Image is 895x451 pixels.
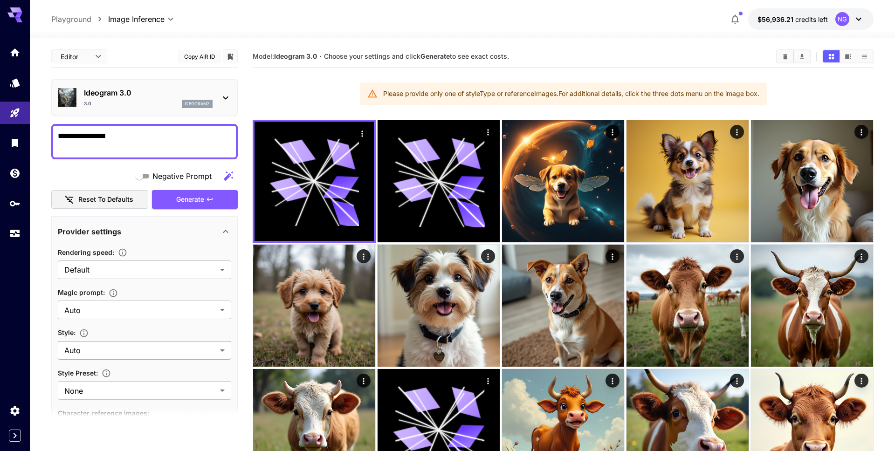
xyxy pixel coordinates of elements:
div: Actions [606,374,620,388]
div: Actions [606,125,620,139]
div: Actions [854,249,868,263]
span: Editor [61,52,89,61]
span: credits left [795,15,828,23]
button: Show media in grid view [823,50,840,62]
img: Z [751,120,873,242]
img: 9k= [751,245,873,367]
div: Actions [854,125,868,139]
img: Z [378,245,500,367]
button: Show media in list view [856,50,873,62]
span: Auto [64,345,216,356]
span: Model: [253,52,317,60]
div: Settings [9,405,21,417]
span: Auto [64,305,216,316]
div: Actions [730,249,744,263]
div: Home [9,47,21,58]
a: Playground [51,14,91,25]
img: 2Q== [502,120,624,242]
button: Add to library [226,51,234,62]
div: Actions [854,374,868,388]
b: Generate [420,52,450,60]
p: · [319,51,322,62]
div: Playground [9,107,21,119]
div: Actions [357,249,371,263]
span: $56,936.21 [757,15,795,23]
div: Please provide only one of styleType or referenceImages. For additional details, click the three ... [383,85,759,102]
div: Actions [357,374,371,388]
button: Copy AIR ID [179,50,221,63]
button: Show media in video view [840,50,856,62]
p: Ideogram 3.0 [84,87,213,98]
div: Actions [730,374,744,388]
div: Actions [481,125,495,139]
span: Negative Prompt [152,171,212,182]
span: Rendering speed : [58,248,114,256]
div: Clear AllDownload All [776,49,811,63]
div: Provider settings [58,220,231,243]
div: $56,936.20898 [757,14,828,24]
div: Models [9,77,21,89]
img: 9k= [626,120,749,242]
div: Actions [730,125,744,139]
p: ideogram3 [185,101,210,107]
p: 3.0 [84,100,91,107]
p: Provider settings [58,226,121,237]
nav: breadcrumb [51,14,108,25]
span: Magic prompt : [58,288,105,296]
button: Generate [152,190,238,209]
div: Actions [606,249,620,263]
button: $56,936.20898NG [748,8,874,30]
div: Usage [9,228,21,239]
div: Library [9,137,21,149]
div: Actions [481,374,495,388]
button: Clear All [777,50,793,62]
b: Ideogram 3.0 [274,52,317,60]
span: Default [64,264,216,275]
button: Reset to defaults [51,190,148,209]
span: Image Inference [108,14,165,25]
span: Generate [176,194,204,205]
img: Z [253,245,375,367]
div: Show media in grid viewShow media in video viewShow media in list view [822,49,874,63]
div: Wallet [9,167,21,179]
span: None [64,385,216,396]
img: Z [502,245,624,367]
span: Choose your settings and click to see exact costs. [324,52,509,60]
button: Download All [794,50,810,62]
span: Style Preset : [58,369,98,377]
div: Ideogram 3.03.0ideogram3 [58,83,231,112]
img: Z [626,245,749,367]
div: Actions [481,249,495,263]
button: Expand sidebar [9,430,21,442]
span: Style : [58,328,76,336]
div: NG [835,12,849,26]
div: API Keys [9,198,21,209]
div: Actions [355,126,369,140]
